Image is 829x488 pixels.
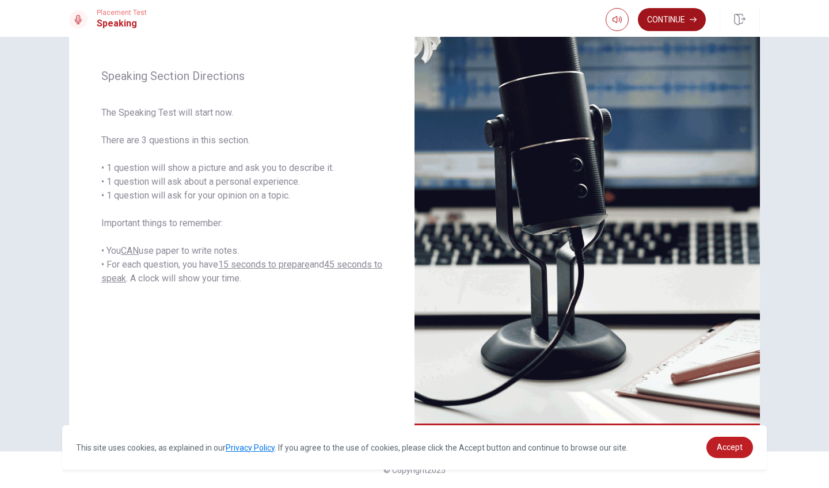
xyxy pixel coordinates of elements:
span: Placement Test [97,9,147,17]
span: Accept [717,443,743,452]
div: cookieconsent [62,425,767,470]
span: The Speaking Test will start now. There are 3 questions in this section. • 1 question will show a... [101,106,382,285]
span: This site uses cookies, as explained in our . If you agree to the use of cookies, please click th... [76,443,628,452]
button: Continue [638,8,706,31]
span: © Copyright 2025 [383,466,446,475]
u: CAN [121,245,139,256]
u: 15 seconds to prepare [218,259,310,270]
a: dismiss cookie message [706,437,753,458]
span: Speaking Section Directions [101,69,382,83]
h1: Speaking [97,17,147,30]
a: Privacy Policy [226,443,275,452]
